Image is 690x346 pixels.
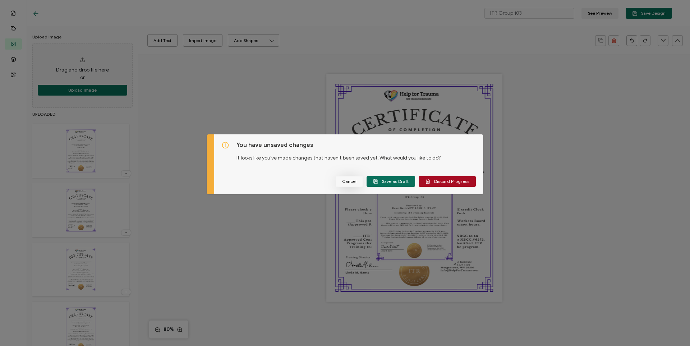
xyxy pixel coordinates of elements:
[336,176,363,187] button: Cancel
[342,179,356,184] span: Cancel
[419,176,476,187] button: Discard Progress
[367,176,415,187] button: Save as Draft
[236,142,476,149] h5: You have unsaved changes
[654,312,690,346] iframe: Chat Widget
[425,179,469,184] span: Discard Progress
[236,149,476,162] p: It looks like you’ve made changes that haven’t been saved yet. What would you like to do?
[207,134,483,194] div: dialog
[373,179,409,184] span: Save as Draft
